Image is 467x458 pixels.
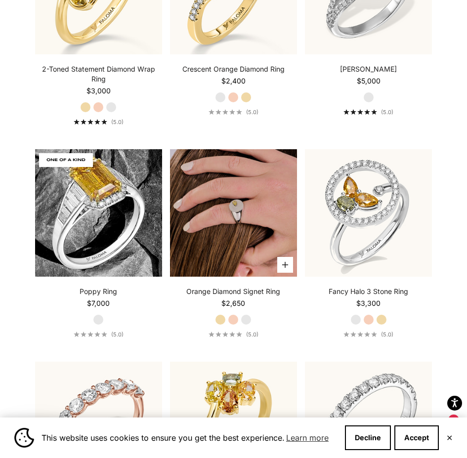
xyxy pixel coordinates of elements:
[209,109,258,116] a: 5.0 out of 5.0 stars(5.0)
[394,425,439,450] button: Accept
[381,109,393,116] span: (5.0)
[86,86,111,96] sale-price: $3,000
[111,331,124,338] span: (5.0)
[357,76,381,86] sale-price: $5,000
[111,119,124,125] span: (5.0)
[170,149,297,276] img: #YellowGold #RoseGold #WhiteGold
[209,332,242,337] div: 5.0 out of 5.0 stars
[343,109,393,116] a: 5.0 out of 5.0 stars(5.0)
[381,331,393,338] span: (5.0)
[329,287,408,296] a: Fancy Halo 3 Stone Ring
[74,119,124,125] a: 5.0 out of 5.0 stars(5.0)
[221,298,245,308] sale-price: $2,650
[305,149,432,276] img: #WhiteGold
[345,425,391,450] button: Decline
[209,331,258,338] a: 5.0 out of 5.0 stars(5.0)
[186,287,280,296] a: Orange Diamond Signet Ring
[87,298,110,308] sale-price: $7,000
[209,109,242,115] div: 5.0 out of 5.0 stars
[35,149,162,276] img: #YellowGold #WhiteGold #RoseGold
[446,435,453,441] button: Close
[343,332,377,337] div: 5.0 out of 5.0 stars
[80,287,117,296] a: Poppy Ring
[35,64,162,84] a: 2-Toned Statement Diamond Wrap Ring
[285,430,330,445] a: Learn more
[182,64,285,74] a: Crescent Orange Diamond Ring
[246,331,258,338] span: (5.0)
[14,428,34,448] img: Cookie banner
[343,331,393,338] a: 5.0 out of 5.0 stars(5.0)
[42,430,337,445] span: This website uses cookies to ensure you get the best experience.
[340,64,397,74] a: [PERSON_NAME]
[221,76,246,86] sale-price: $2,400
[74,119,107,125] div: 5.0 out of 5.0 stars
[343,109,377,115] div: 5.0 out of 5.0 stars
[39,153,93,167] span: ONE OF A KIND
[356,298,381,308] sale-price: $3,300
[74,331,124,338] a: 5.0 out of 5.0 stars(5.0)
[74,332,107,337] div: 5.0 out of 5.0 stars
[246,109,258,116] span: (5.0)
